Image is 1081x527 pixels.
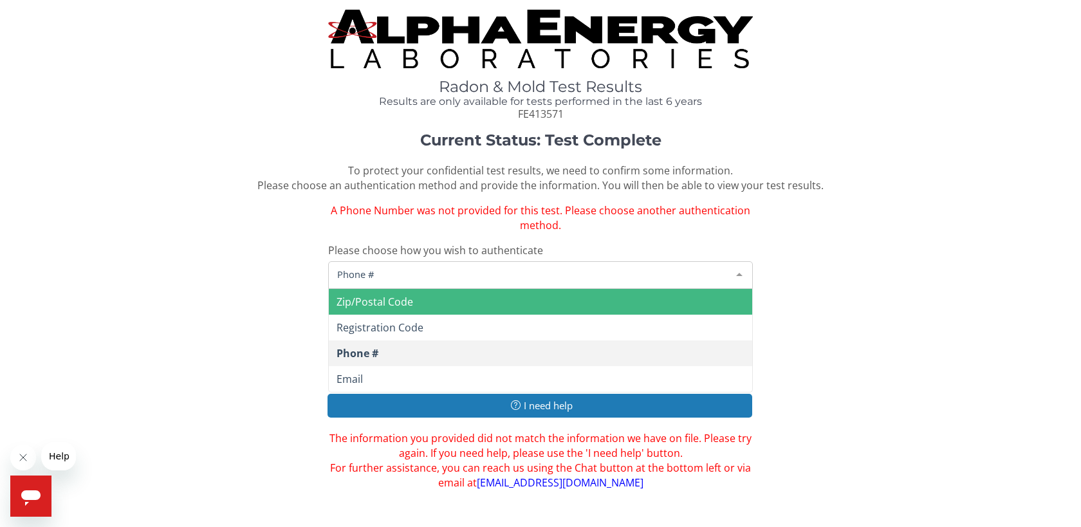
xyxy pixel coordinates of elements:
h1: Radon & Mold Test Results [328,79,753,95]
iframe: Close message [10,445,36,470]
span: The information you provided did not match the information we have on file. Please try again. If ... [328,431,753,490]
span: To protect your confidential test results, we need to confirm some information. Please choose an ... [257,163,824,192]
span: Zip/Postal Code [337,295,413,309]
iframe: Button to launch messaging window [10,476,51,517]
h4: Results are only available for tests performed in the last 6 years [328,96,753,107]
span: Phone # [337,346,378,360]
span: Email [337,372,363,386]
iframe: Message from company [41,442,76,470]
span: Please choose how you wish to authenticate [328,243,543,257]
span: A Phone Number was not provided for this test. Please choose another authentication method. [331,203,750,232]
span: Phone # [334,267,726,281]
span: FE413571 [518,107,564,121]
img: TightCrop.jpg [328,10,753,68]
span: Registration Code [337,320,423,335]
strong: Current Status: Test Complete [420,131,661,149]
a: [EMAIL_ADDRESS][DOMAIN_NAME] [477,476,643,490]
button: I need help [328,394,752,418]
